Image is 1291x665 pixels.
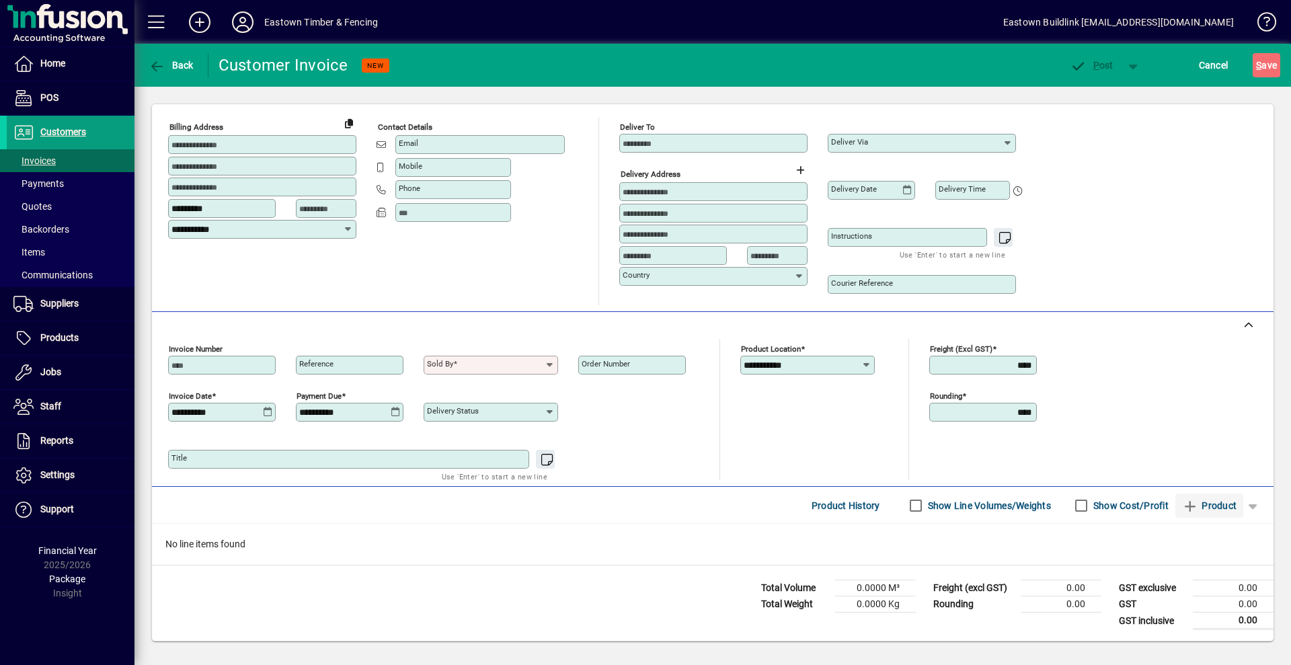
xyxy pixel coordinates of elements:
[40,469,75,480] span: Settings
[620,122,655,132] mat-label: Deliver To
[40,58,65,69] span: Home
[299,359,334,368] mat-label: Reference
[7,459,134,492] a: Settings
[754,580,835,596] td: Total Volume
[427,406,479,416] mat-label: Delivery status
[1199,54,1228,76] span: Cancel
[930,344,992,354] mat-label: Freight (excl GST)
[582,359,630,368] mat-label: Order number
[169,391,212,401] mat-label: Invoice date
[1253,53,1280,77] button: Save
[831,278,893,288] mat-label: Courier Reference
[169,344,223,354] mat-label: Invoice number
[7,81,134,115] a: POS
[900,247,1005,262] mat-hint: Use 'Enter' to start a new line
[1112,596,1193,613] td: GST
[623,270,650,280] mat-label: Country
[40,126,86,137] span: Customers
[13,201,52,212] span: Quotes
[40,298,79,309] span: Suppliers
[927,596,1021,613] td: Rounding
[149,60,194,71] span: Back
[1256,54,1277,76] span: ave
[40,366,61,377] span: Jobs
[7,424,134,458] a: Reports
[741,344,801,354] mat-label: Product location
[1112,580,1193,596] td: GST exclusive
[145,53,197,77] button: Back
[835,596,916,613] td: 0.0000 Kg
[13,155,56,166] span: Invoices
[7,47,134,81] a: Home
[7,149,134,172] a: Invoices
[925,499,1051,512] label: Show Line Volumes/Weights
[1112,613,1193,629] td: GST inclusive
[1175,494,1243,518] button: Product
[1070,60,1113,71] span: ost
[939,184,986,194] mat-label: Delivery time
[13,270,93,280] span: Communications
[7,321,134,355] a: Products
[1193,596,1274,613] td: 0.00
[49,574,85,584] span: Package
[399,161,422,171] mat-label: Mobile
[754,596,835,613] td: Total Weight
[171,453,187,463] mat-label: Title
[152,524,1274,565] div: No line items found
[7,241,134,264] a: Items
[1021,580,1101,596] td: 0.00
[399,184,420,193] mat-label: Phone
[806,494,886,518] button: Product History
[7,390,134,424] a: Staff
[831,137,868,147] mat-label: Deliver via
[40,401,61,412] span: Staff
[7,218,134,241] a: Backorders
[927,580,1021,596] td: Freight (excl GST)
[1063,53,1120,77] button: Post
[831,231,872,241] mat-label: Instructions
[1193,580,1274,596] td: 0.00
[40,92,58,103] span: POS
[427,359,453,368] mat-label: Sold by
[40,332,79,343] span: Products
[13,224,69,235] span: Backorders
[297,391,342,401] mat-label: Payment due
[7,264,134,286] a: Communications
[831,184,877,194] mat-label: Delivery date
[367,61,384,70] span: NEW
[221,10,264,34] button: Profile
[134,53,208,77] app-page-header-button: Back
[1003,11,1234,33] div: Eastown Buildlink [EMAIL_ADDRESS][DOMAIN_NAME]
[219,54,348,76] div: Customer Invoice
[1182,495,1237,516] span: Product
[1193,613,1274,629] td: 0.00
[399,139,418,148] mat-label: Email
[40,504,74,514] span: Support
[7,356,134,389] a: Jobs
[264,11,378,33] div: Eastown Timber & Fencing
[1021,596,1101,613] td: 0.00
[789,159,811,181] button: Choose address
[7,172,134,195] a: Payments
[1093,60,1099,71] span: P
[7,493,134,526] a: Support
[1256,60,1261,71] span: S
[338,112,360,134] button: Copy to Delivery address
[1247,3,1274,46] a: Knowledge Base
[38,545,97,556] span: Financial Year
[7,195,134,218] a: Quotes
[812,495,880,516] span: Product History
[1091,499,1169,512] label: Show Cost/Profit
[1196,53,1232,77] button: Cancel
[13,178,64,189] span: Payments
[442,469,547,484] mat-hint: Use 'Enter' to start a new line
[7,287,134,321] a: Suppliers
[40,435,73,446] span: Reports
[13,247,45,258] span: Items
[930,391,962,401] mat-label: Rounding
[178,10,221,34] button: Add
[835,580,916,596] td: 0.0000 M³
